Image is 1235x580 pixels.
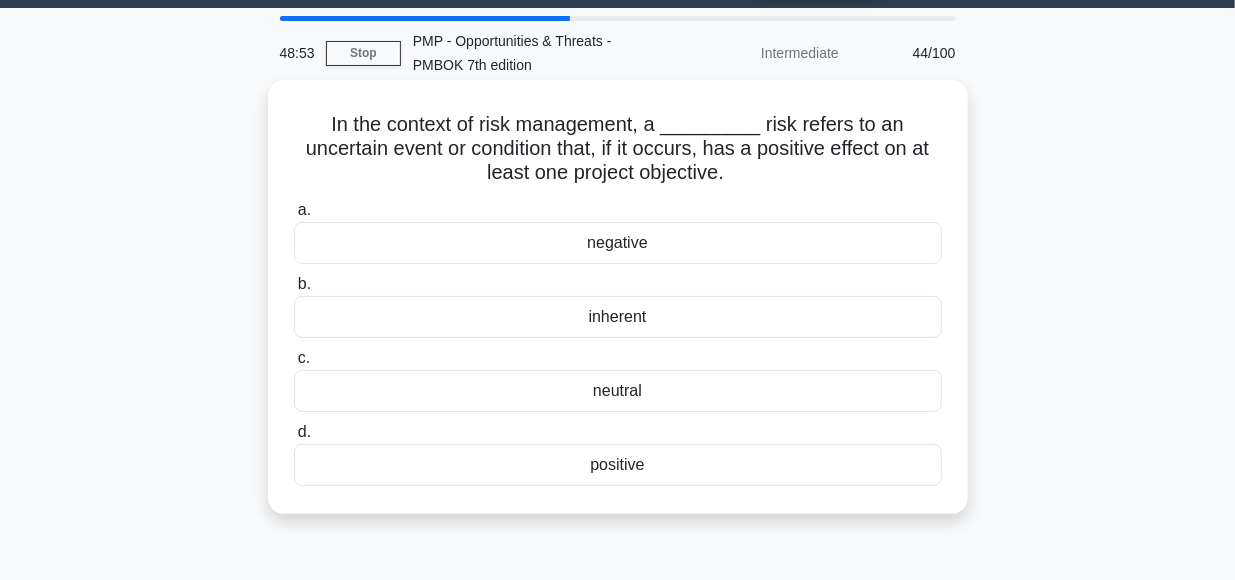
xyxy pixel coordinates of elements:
[292,112,944,186] h5: In the context of risk management, a _________ risk refers to an uncertain event or condition tha...
[298,349,310,366] span: c.
[298,201,311,218] span: a.
[294,444,942,486] div: positive
[326,41,401,66] a: Stop
[676,33,851,73] div: Intermediate
[298,275,311,292] span: b.
[294,222,942,264] div: negative
[298,423,311,440] span: d.
[401,21,676,85] div: PMP - Opportunities & Threats - PMBOK 7th edition
[268,33,326,73] div: 48:53
[851,33,968,73] div: 44/100
[294,296,942,338] div: inherent
[294,370,942,412] div: neutral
